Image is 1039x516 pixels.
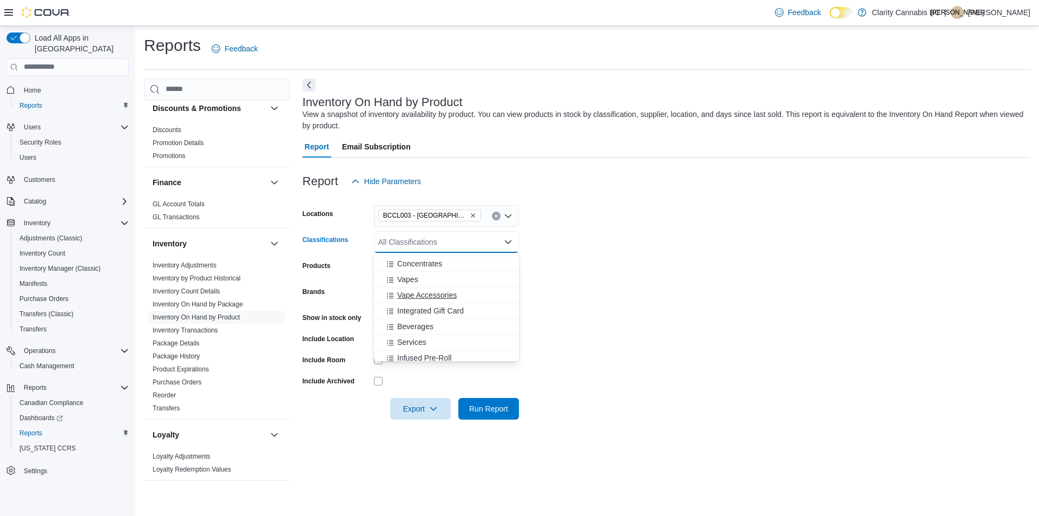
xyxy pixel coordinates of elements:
[15,396,129,409] span: Canadian Compliance
[504,238,512,246] button: Close list of options
[15,427,47,440] a: Reports
[2,380,133,395] button: Reports
[19,344,129,357] span: Operations
[207,38,262,60] a: Feedback
[303,79,315,92] button: Next
[2,462,133,478] button: Settings
[24,383,47,392] span: Reports
[153,452,211,461] span: Loyalty Adjustments
[268,237,281,250] button: Inventory
[19,381,51,394] button: Reports
[374,288,519,303] button: Vape Accessories
[15,232,87,245] a: Adjustments (Classic)
[19,121,45,134] button: Users
[153,365,209,373] a: Product Expirations
[11,150,133,165] button: Users
[303,262,331,270] label: Products
[153,103,241,114] h3: Discounts & Promotions
[153,200,205,208] span: GL Account Totals
[153,391,176,399] a: Reorder
[397,352,451,363] span: Infused Pre-Roll
[15,136,129,149] span: Security Roles
[11,322,133,337] button: Transfers
[153,177,181,188] h3: Finance
[11,135,133,150] button: Security Roles
[19,84,45,97] a: Home
[15,292,73,305] a: Purchase Orders
[872,6,940,19] p: Clarity Cannabis BC
[153,429,266,440] button: Loyalty
[15,247,129,260] span: Inventory Count
[19,362,74,370] span: Cash Management
[153,429,179,440] h3: Loyalty
[11,395,133,410] button: Canadian Compliance
[2,82,133,98] button: Home
[19,234,82,243] span: Adjustments (Classic)
[11,246,133,261] button: Inventory Count
[374,272,519,288] button: Vapes
[153,339,200,348] span: Package Details
[22,7,70,18] img: Cova
[364,176,421,187] span: Hide Parameters
[347,171,425,192] button: Hide Parameters
[458,398,519,420] button: Run Report
[397,337,426,348] span: Services
[19,101,42,110] span: Reports
[303,288,325,296] label: Brands
[153,378,202,386] a: Purchase Orders
[153,103,266,114] button: Discounts & Promotions
[19,279,47,288] span: Manifests
[153,326,218,334] a: Inventory Transactions
[303,175,338,188] h3: Report
[397,290,457,301] span: Vape Accessories
[2,194,133,209] button: Catalog
[15,323,51,336] a: Transfers
[19,399,83,407] span: Canadian Compliance
[15,360,129,373] span: Cash Management
[504,212,512,220] button: Open list of options
[153,301,243,308] a: Inventory On Hand by Package
[153,213,200,221] a: GL Transactions
[15,396,88,409] a: Canadian Compliance
[830,7,852,18] input: Dark Mode
[153,404,180,413] span: Transfers
[342,136,411,158] span: Email Subscription
[153,238,266,249] button: Inventory
[19,414,63,422] span: Dashboards
[11,291,133,306] button: Purchase Orders
[153,313,240,321] a: Inventory On Hand by Product
[374,319,519,335] button: Beverages
[303,356,345,364] label: Include Room
[30,32,129,54] span: Load All Apps in [GEOGRAPHIC_DATA]
[15,442,80,455] a: [US_STATE] CCRS
[397,274,418,285] span: Vapes
[15,151,41,164] a: Users
[144,35,201,56] h1: Reports
[2,120,133,135] button: Users
[19,121,129,134] span: Users
[2,215,133,231] button: Inventory
[19,173,60,186] a: Customers
[153,238,187,249] h3: Inventory
[19,344,60,357] button: Operations
[305,136,329,158] span: Report
[469,403,508,414] span: Run Report
[268,102,281,115] button: Discounts & Promotions
[153,288,220,295] a: Inventory Count Details
[492,212,501,220] button: Clear input
[303,109,1025,132] div: View a snapshot of inventory availability by product. You can view products in stock by classific...
[15,136,65,149] a: Security Roles
[153,126,181,134] a: Discounts
[19,217,129,230] span: Inventory
[19,429,42,437] span: Reports
[15,232,129,245] span: Adjustments (Classic)
[144,450,290,480] div: Loyalty
[11,98,133,113] button: Reports
[144,198,290,228] div: Finance
[397,305,464,316] span: Integrated Gift Card
[153,262,216,269] a: Inventory Adjustments
[19,217,55,230] button: Inventory
[2,343,133,358] button: Operations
